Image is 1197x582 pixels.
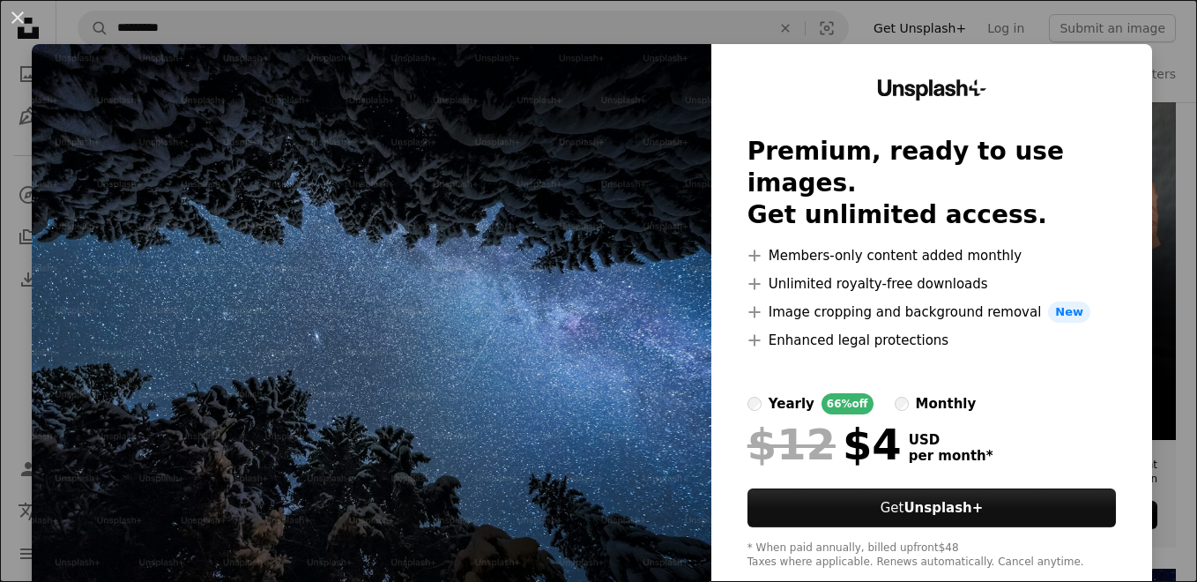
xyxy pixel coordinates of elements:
div: $4 [747,422,902,467]
li: Members-only content added monthly [747,245,1117,266]
input: monthly [895,397,909,411]
span: New [1048,302,1090,323]
li: Enhanced legal protections [747,330,1117,351]
input: yearly66%off [747,397,762,411]
div: yearly [769,393,814,414]
span: per month * [909,448,993,464]
div: monthly [916,393,977,414]
strong: Unsplash+ [903,500,983,516]
div: 66% off [822,393,874,414]
span: $12 [747,422,836,467]
li: Image cropping and background removal [747,302,1117,323]
h2: Premium, ready to use images. Get unlimited access. [747,136,1117,231]
span: USD [909,432,993,448]
li: Unlimited royalty-free downloads [747,273,1117,295]
button: GetUnsplash+ [747,489,1117,527]
div: * When paid annually, billed upfront $48 Taxes where applicable. Renews automatically. Cancel any... [747,541,1117,570]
